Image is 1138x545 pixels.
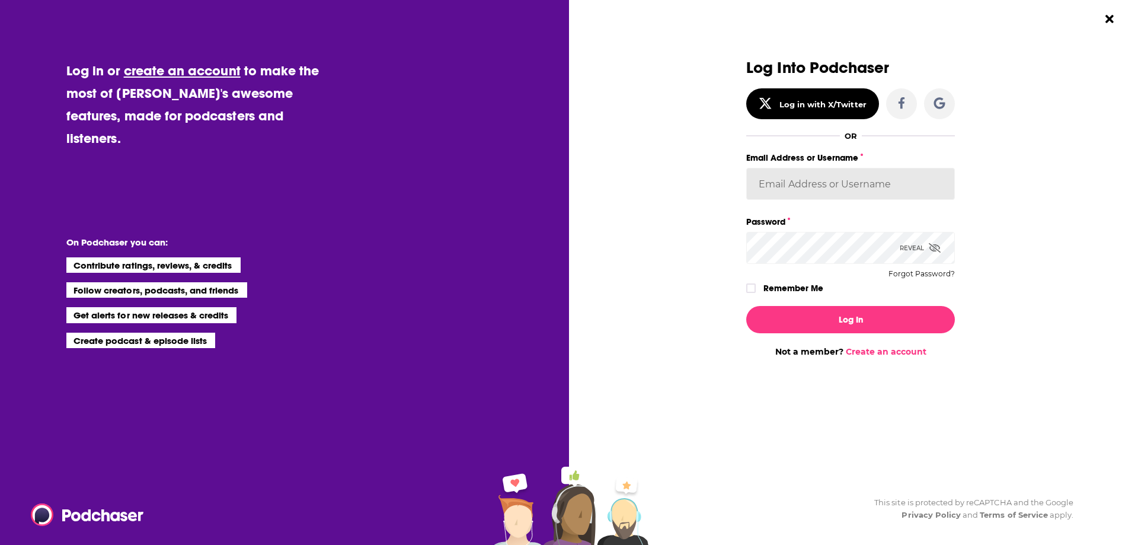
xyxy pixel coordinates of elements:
[746,346,955,357] div: Not a member?
[746,214,955,230] label: Password
[888,270,955,278] button: Forgot Password?
[865,496,1073,521] div: This site is protected by reCAPTCHA and the Google and apply.
[746,59,955,77] h3: Log Into Podchaser
[66,257,241,273] li: Contribute ratings, reviews, & credits
[66,307,236,323] li: Get alerts for new releases & credits
[1098,8,1121,30] button: Close Button
[845,131,857,141] div: OR
[746,150,955,165] label: Email Address or Username
[902,510,961,519] a: Privacy Policy
[124,62,241,79] a: create an account
[980,510,1048,519] a: Terms of Service
[66,237,303,248] li: On Podchaser you can:
[31,503,135,526] a: Podchaser - Follow, Share and Rate Podcasts
[746,306,955,333] button: Log In
[746,168,955,200] input: Email Address or Username
[763,281,823,296] label: Remember Me
[779,100,867,109] div: Log in with X/Twitter
[846,346,926,357] a: Create an account
[66,282,247,298] li: Follow creators, podcasts, and friends
[900,232,941,264] div: Reveal
[746,88,879,119] button: Log in with X/Twitter
[66,333,215,348] li: Create podcast & episode lists
[31,503,145,526] img: Podchaser - Follow, Share and Rate Podcasts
